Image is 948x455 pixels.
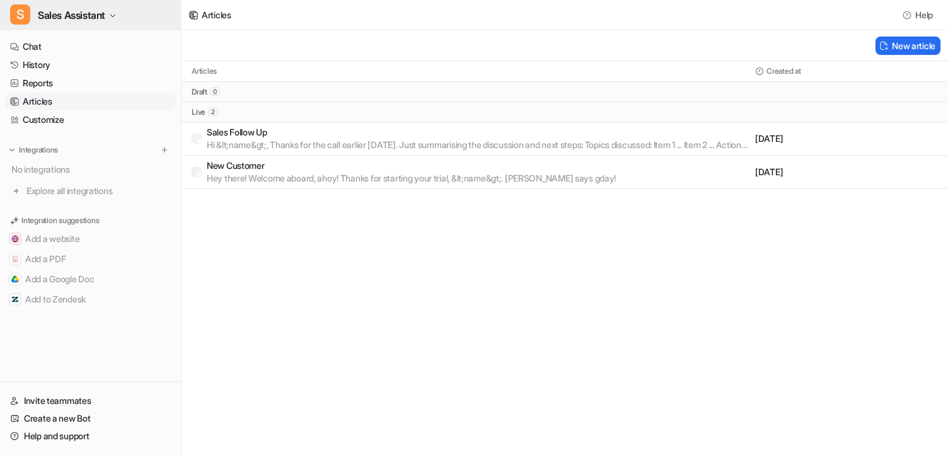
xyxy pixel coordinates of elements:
[11,296,19,303] img: Add to Zendesk
[5,182,176,200] a: Explore all integrations
[192,107,205,117] p: live
[21,215,99,226] p: Integration suggestions
[207,139,750,151] p: Hi &lt;name&gt;, Thanks for the call earlier [DATE]. Just summarising the discussion and next ste...
[207,172,616,185] p: Hey there! Welcome aboard, ahoy! Thanks for starting your trial, &lt;name&gt;. [PERSON_NAME] says...
[11,235,19,243] img: Add a website
[11,275,19,283] img: Add a Google Doc
[26,181,171,201] span: Explore all integrations
[755,166,938,178] p: [DATE]
[5,249,176,269] button: Add a PDFAdd a PDF
[207,126,750,139] p: Sales Follow Up
[8,159,176,180] div: No integrations
[876,37,940,55] button: New article
[899,6,938,24] button: Help
[5,38,176,55] a: Chat
[755,132,938,145] p: [DATE]
[192,87,207,97] p: draft
[5,269,176,289] button: Add a Google DocAdd a Google Doc
[207,159,616,172] p: New Customer
[5,56,176,74] a: History
[208,107,218,116] span: 2
[5,111,176,129] a: Customize
[210,87,220,96] span: 0
[766,66,801,76] p: Created at
[5,144,62,156] button: Integrations
[160,146,169,154] img: menu_add.svg
[11,255,19,263] img: Add a PDF
[192,66,217,76] p: Articles
[8,146,16,154] img: expand menu
[5,229,176,249] button: Add a websiteAdd a website
[5,289,176,309] button: Add to ZendeskAdd to Zendesk
[5,392,176,410] a: Invite teammates
[10,185,23,197] img: explore all integrations
[38,6,105,24] span: Sales Assistant
[202,8,231,21] div: Articles
[10,4,30,25] span: S
[5,427,176,445] a: Help and support
[5,410,176,427] a: Create a new Bot
[5,93,176,110] a: Articles
[5,74,176,92] a: Reports
[19,145,58,155] p: Integrations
